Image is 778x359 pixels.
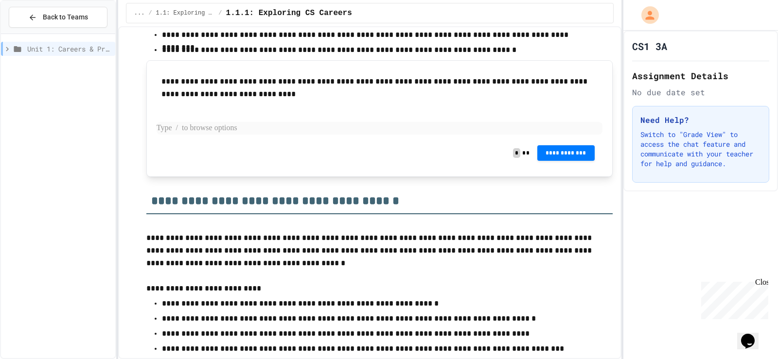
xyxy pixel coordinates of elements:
div: My Account [631,4,661,26]
h1: CS1 3A [632,39,667,53]
span: ... [134,9,145,17]
div: No due date set [632,86,769,98]
span: 1.1: Exploring CS Careers [156,9,215,17]
span: Back to Teams [43,12,88,22]
span: Unit 1: Careers & Professionalism [27,44,111,54]
p: Switch to "Grade View" to access the chat feature and communicate with your teacher for help and ... [640,130,761,169]
button: Back to Teams [9,7,107,28]
h2: Assignment Details [632,69,769,83]
h3: Need Help? [640,114,761,126]
iframe: chat widget [697,278,768,319]
span: / [218,9,222,17]
iframe: chat widget [737,320,768,349]
span: 1.1.1: Exploring CS Careers [226,7,352,19]
div: Chat with us now!Close [4,4,67,62]
span: / [148,9,152,17]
